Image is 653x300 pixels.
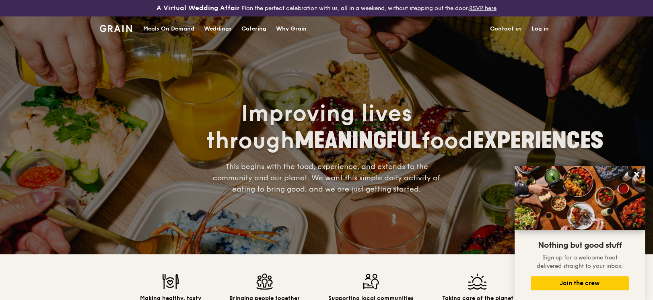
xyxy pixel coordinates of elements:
div: Catering [241,17,266,41]
button: Close [630,168,643,181]
a: Weddings [199,17,237,41]
div: Meals On Demand [143,17,194,41]
div: Why Grain [276,17,307,41]
a: Log in [527,17,554,41]
a: GrainGrain [100,16,132,40]
img: Making healthy, tasty [140,273,201,290]
button: Join the crew [531,276,629,290]
img: Grain [100,25,132,32]
img: Supporting local communities [328,273,414,290]
h3: A Virtual Wedding Affair [157,3,240,13]
img: Bringing people together [229,273,300,290]
span: MEANINGFUL [295,127,421,154]
a: RSVP here [469,5,496,12]
div: Weddings [204,17,232,41]
div: Plan the perfect celebration with us, all in a weekend, without stepping out the door. [109,3,544,13]
span: Improving lives through food [206,100,604,155]
img: DSC07876-Edit02-Large.jpeg [515,166,645,230]
span: EXPERIENCES [473,127,604,154]
span: This begins with the food, experience, and extends to the community and our planet. We want this ... [213,162,440,194]
span: Sign up for a welcome treat delivered straight to your inbox. [537,254,623,269]
a: Contact us [485,17,527,41]
img: Taking care of the planet [442,273,513,290]
span: Nothing but good stuff [538,241,622,250]
a: Catering [237,17,271,41]
a: Why Grain [271,17,311,41]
